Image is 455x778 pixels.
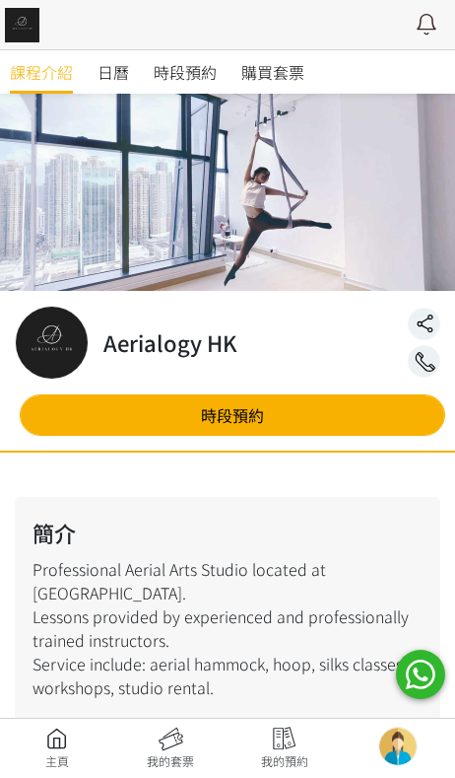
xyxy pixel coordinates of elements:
span: 日曆 [97,60,129,84]
h2: Aerialogy HK [103,326,237,359]
a: 日曆 [97,50,129,94]
a: 課程介紹 [10,50,73,94]
span: 購買套票 [241,60,304,84]
span: 課程介紹 [10,60,73,84]
a: 購買套票 [241,50,304,94]
span: 時段預約 [154,60,217,84]
a: 時段預約 [20,394,445,436]
h2: 簡介 [32,517,422,549]
a: 時段預約 [154,50,217,94]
